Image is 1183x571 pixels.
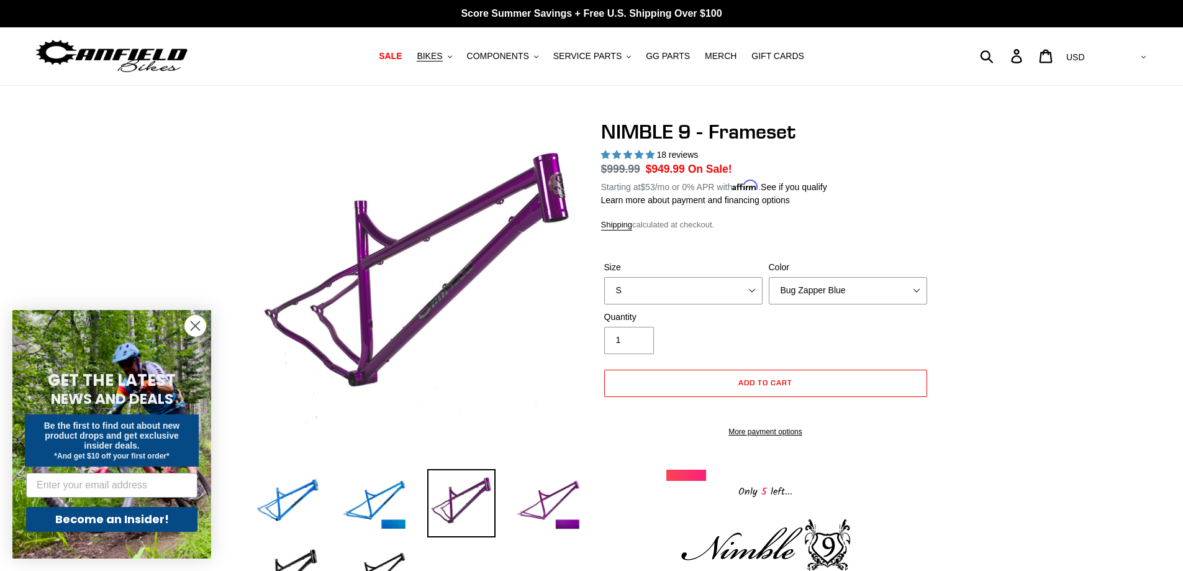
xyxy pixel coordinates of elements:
[467,51,529,62] span: COMPONENTS
[601,195,790,205] a: Learn more about payment and financing options
[601,178,827,194] p: Starting at /mo or 0% APR with .
[745,48,810,65] a: GIFT CARDS
[514,469,582,537] img: Load image into Gallery viewer, NIMBLE 9 - Frameset
[253,469,322,537] img: Load image into Gallery viewer, NIMBLE 9 - Frameset
[640,48,696,65] a: GG PARTS
[26,507,197,532] button: Become an Insider!
[646,51,690,62] span: GG PARTS
[417,51,442,62] span: BIKES
[601,150,657,160] span: 4.89 stars
[688,161,732,177] span: On Sale!
[604,261,763,274] label: Size
[699,48,743,65] a: MERCH
[410,48,458,65] button: BIKES
[601,220,633,231] a: Shipping
[738,378,792,387] span: Add to cart
[604,311,763,324] label: Quantity
[51,389,173,409] span: NEWS AND DEALS
[769,261,927,274] label: Color
[427,469,496,537] img: Load image into Gallery viewer, NIMBLE 9 - Frameset
[373,48,408,65] a: SALE
[48,369,176,391] span: GET THE LATEST
[601,163,640,175] s: $999.99
[461,48,545,65] button: COMPONENTS
[987,42,1018,70] input: Search
[656,150,698,160] span: 18 reviews
[26,473,197,498] input: Enter your email address
[54,452,169,460] span: *And get $10 off your first order*
[732,180,758,191] span: Affirm
[44,421,180,450] span: Be the first to find out about new product drops and get exclusive insider deals.
[604,370,927,397] button: Add to cart
[761,182,827,192] a: See if you qualify - Learn more about Affirm Financing (opens in modal)
[604,426,927,437] a: More payment options
[705,51,737,62] span: MERCH
[601,120,930,144] h1: NIMBLE 9 - Frameset
[666,481,865,500] div: Only left...
[553,51,622,62] span: SERVICE PARTS
[601,219,930,231] div: calculated at checkout.
[640,182,655,192] span: $53
[758,484,771,500] span: 5
[340,469,409,537] img: Load image into Gallery viewer, NIMBLE 9 - Frameset
[184,315,206,337] button: Close dialog
[547,48,637,65] button: SERVICE PARTS
[751,51,804,62] span: GIFT CARDS
[379,51,402,62] span: SALE
[34,37,189,76] img: Canfield Bikes
[646,163,685,175] span: $949.99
